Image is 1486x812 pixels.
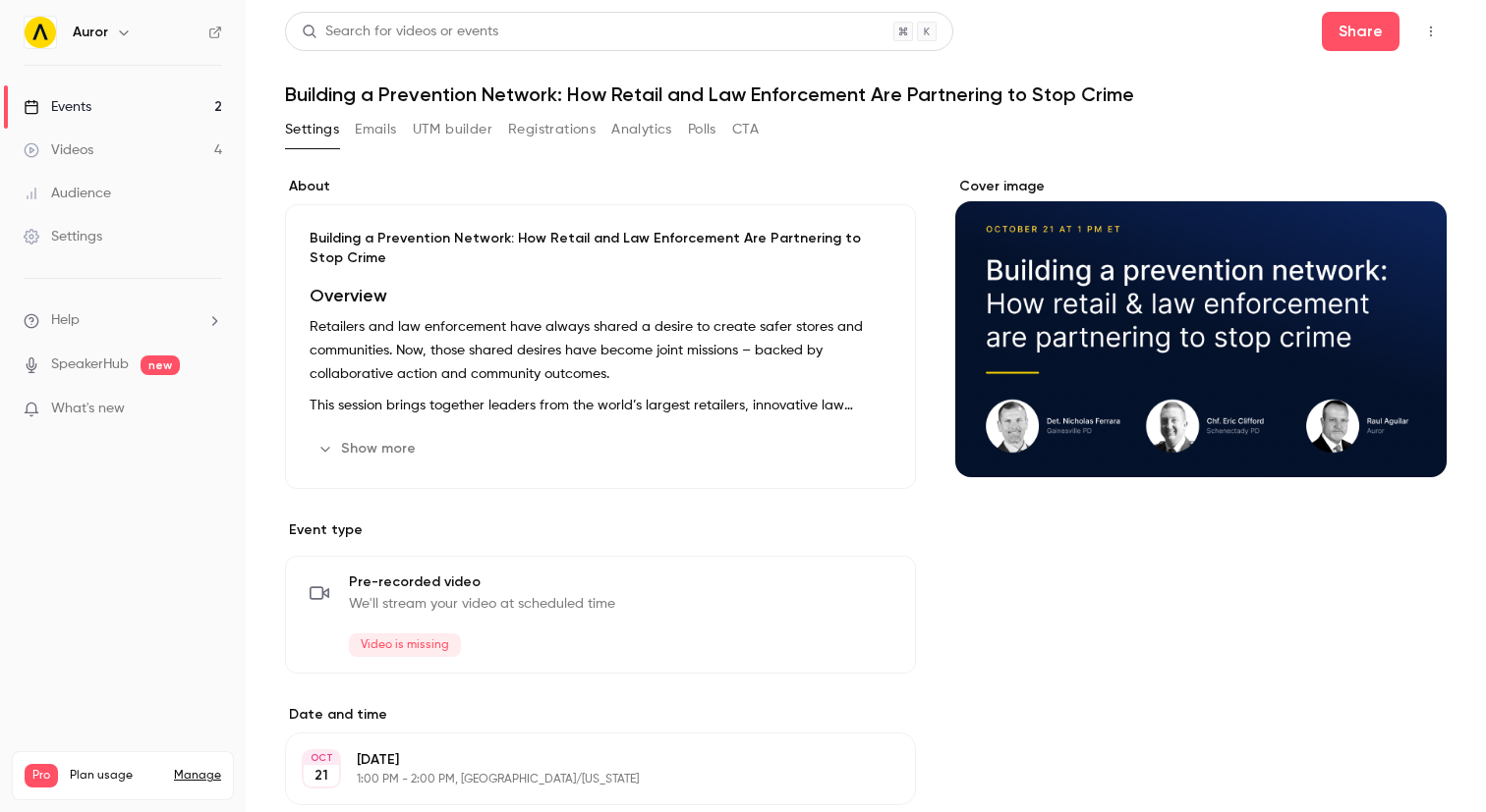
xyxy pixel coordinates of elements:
[24,310,222,331] li: help-dropdown-opener
[310,229,891,268] p: Building a Prevention Network: How Retail and Law Enforcement Are Partnering to Stop Crime
[349,572,615,592] span: Pre-recorded video
[355,114,396,145] button: Emails
[310,284,891,307] h1: Overview
[285,114,339,145] button: Settings
[508,114,596,145] button: Registrations
[285,705,916,725] label: Date and time
[51,399,125,419] span: What's new
[732,114,759,145] button: CTA
[174,768,221,784] a: Manage
[688,114,716,145] button: Polls
[73,23,108,42] h6: Auror
[955,177,1447,477] section: Cover image
[349,633,461,657] span: Video is missing
[302,22,498,42] div: Search for videos or events
[304,751,339,765] div: OCT
[199,401,222,418] iframe: Noticeable Trigger
[25,17,56,48] img: Auror
[310,433,428,464] button: Show more
[51,354,129,375] a: SpeakerHub
[24,227,102,246] div: Settings
[24,184,111,203] div: Audience
[357,750,812,770] p: [DATE]
[357,772,812,787] p: 1:00 PM - 2:00 PM, [GEOGRAPHIC_DATA]/[US_STATE]
[24,97,91,117] div: Events
[141,355,180,375] span: new
[413,114,492,145] button: UTM builder
[314,766,328,785] p: 21
[1322,12,1400,51] button: Share
[310,394,891,417] p: This session brings together leaders from the world’s largest retailers, innovative law enforceme...
[349,594,615,614] span: We'll stream your video at scheduled time
[955,177,1447,196] label: Cover image
[285,177,916,196] label: About
[51,310,80,331] span: Help
[310,315,891,386] p: Retailers and law enforcement have always shared a desire to create safer stores and communities....
[285,82,1447,106] h1: Building a Prevention Network: How Retail and Law Enforcement Are Partnering to Stop Crime
[285,520,916,540] p: Event type
[611,114,672,145] button: Analytics
[70,768,162,784] span: Plan usage
[25,764,58,787] span: Pro
[24,140,93,160] div: Videos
